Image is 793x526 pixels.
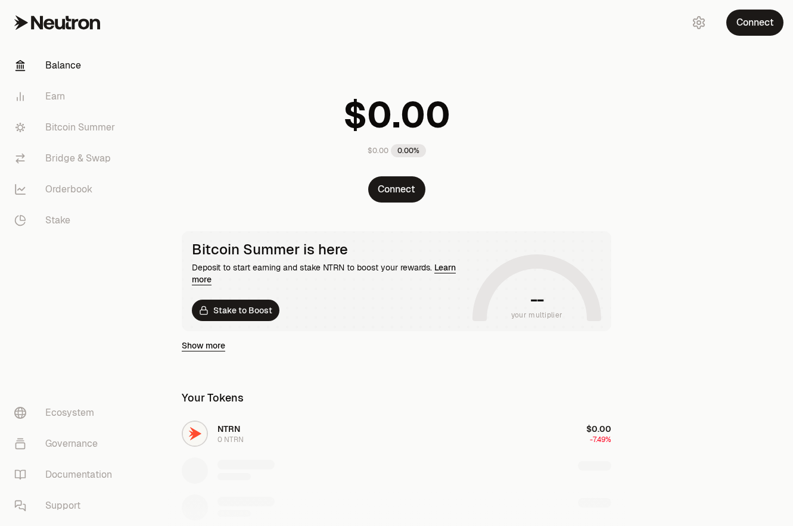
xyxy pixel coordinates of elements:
a: Balance [5,50,129,81]
a: Show more [182,340,225,351]
span: your multiplier [511,309,563,321]
div: 0.00% [391,144,426,157]
div: Your Tokens [182,390,244,406]
h1: -- [530,290,544,309]
a: Governance [5,428,129,459]
a: Stake [5,205,129,236]
a: Bitcoin Summer [5,112,129,143]
button: Connect [368,176,425,203]
a: Stake to Boost [192,300,279,321]
a: Earn [5,81,129,112]
a: Support [5,490,129,521]
div: Bitcoin Summer is here [192,241,468,258]
a: Documentation [5,459,129,490]
a: Bridge & Swap [5,143,129,174]
div: $0.00 [368,146,388,155]
div: Deposit to start earning and stake NTRN to boost your rewards. [192,262,468,285]
button: Connect [726,10,783,36]
a: Ecosystem [5,397,129,428]
a: Orderbook [5,174,129,205]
